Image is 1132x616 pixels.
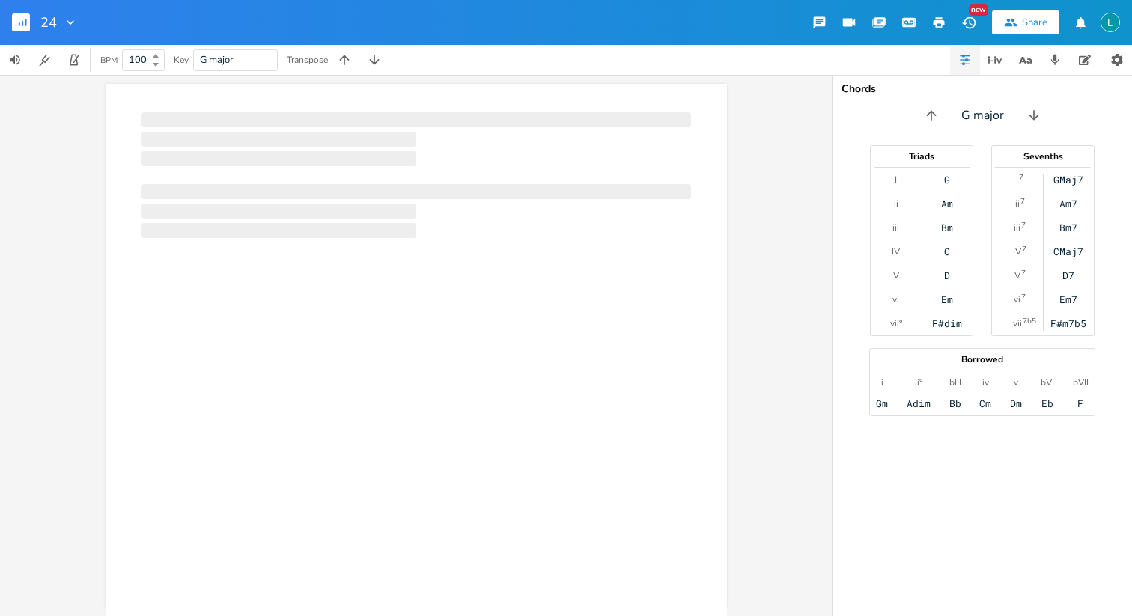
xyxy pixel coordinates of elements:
[1053,246,1083,257] div: CMaj7
[992,152,1094,161] div: Sevenths
[982,376,989,388] div: iv
[174,55,189,64] div: Key
[954,9,984,36] button: New
[287,55,328,64] div: Transpose
[949,397,961,409] div: Bb
[907,397,931,409] div: Adim
[1022,16,1047,29] div: Share
[1023,315,1036,327] sup: 7b5
[1013,246,1021,257] div: IV
[842,84,1123,94] div: Chords
[949,376,961,388] div: bIII
[200,53,234,67] span: G major
[1016,174,1018,186] div: I
[1077,397,1083,409] div: F
[1014,376,1018,388] div: v
[992,10,1059,34] button: Share
[1059,198,1077,210] div: Am7
[893,269,899,281] div: V
[1015,198,1020,210] div: ii
[876,397,888,409] div: Gm
[1021,219,1026,231] sup: 7
[881,376,883,388] div: i
[944,269,950,281] div: D
[915,376,922,388] div: ii°
[1022,243,1026,255] sup: 7
[892,293,899,305] div: vi
[1014,293,1020,305] div: vi
[1059,293,1077,305] div: Em7
[1062,269,1074,281] div: D7
[1073,376,1089,388] div: bVII
[932,317,962,329] div: F#dim
[890,317,902,329] div: vii°
[941,293,953,305] div: Em
[961,107,1004,124] span: G major
[892,246,900,257] div: IV
[870,355,1095,364] div: Borrowed
[944,174,950,186] div: G
[1020,195,1025,207] sup: 7
[1101,13,1120,32] img: Lauren Bobersky
[1059,222,1077,234] div: Bm7
[1019,171,1023,183] sup: 7
[1010,397,1022,409] div: Dm
[1014,269,1020,281] div: V
[871,152,973,161] div: Triads
[1041,376,1054,388] div: bVI
[1053,174,1083,186] div: GMaj7
[944,246,950,257] div: C
[100,56,118,64] div: BPM
[969,4,988,16] div: New
[1021,267,1026,279] sup: 7
[1050,317,1086,329] div: F#m7b5
[941,198,953,210] div: Am
[941,222,953,234] div: Bm
[979,397,991,409] div: Cm
[1013,317,1022,329] div: vii
[40,16,57,29] span: 24
[1021,291,1026,303] sup: 7
[894,198,898,210] div: ii
[895,174,897,186] div: I
[1014,222,1020,234] div: iii
[1041,397,1053,409] div: Eb
[892,222,899,234] div: iii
